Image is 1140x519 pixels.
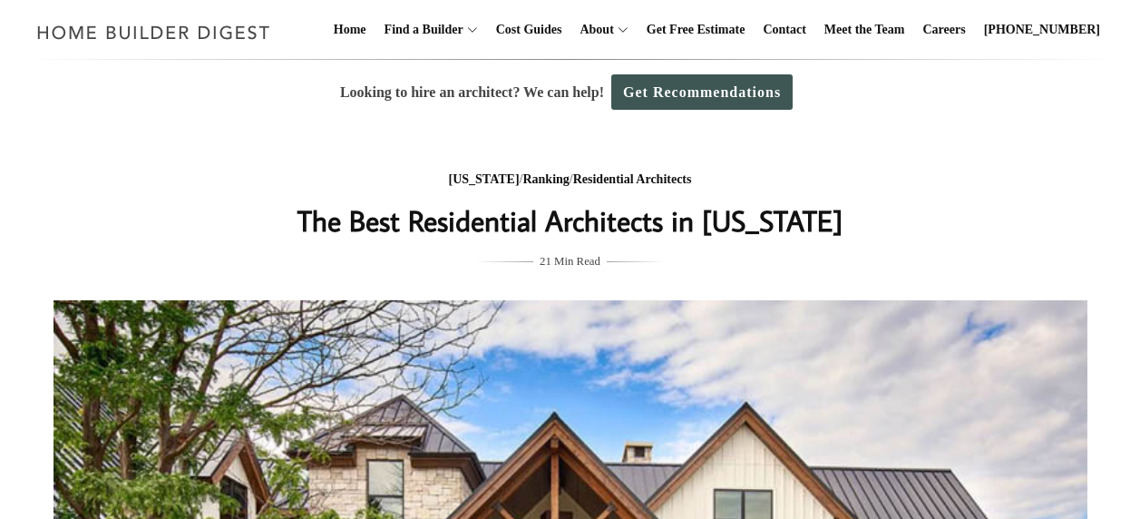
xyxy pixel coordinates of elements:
a: Ranking [522,172,569,186]
h1: The Best Residential Architects in [US_STATE] [209,199,932,242]
a: Cost Guides [489,1,570,59]
a: Contact [755,1,813,59]
div: / / [209,169,932,191]
a: Careers [916,1,973,59]
a: Get Free Estimate [639,1,753,59]
a: Home [326,1,374,59]
span: 21 Min Read [540,251,600,271]
a: Get Recommendations [611,74,793,110]
a: About [572,1,613,59]
img: Home Builder Digest [29,15,278,50]
a: [PHONE_NUMBER] [977,1,1107,59]
a: [US_STATE] [449,172,520,186]
a: Find a Builder [377,1,463,59]
a: Residential Architects [573,172,692,186]
a: Meet the Team [817,1,912,59]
